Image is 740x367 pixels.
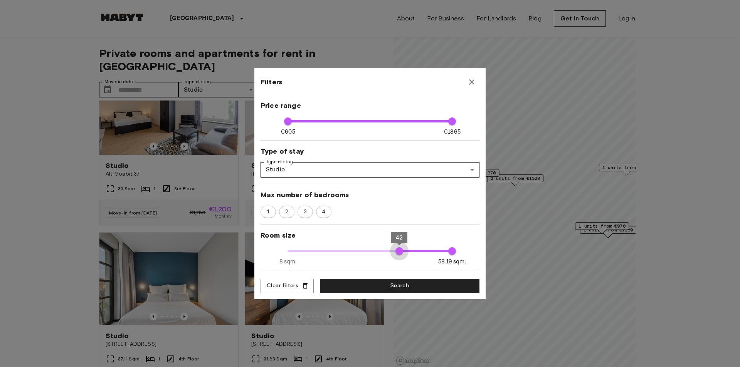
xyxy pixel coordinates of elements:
[444,128,461,136] span: €1865
[261,279,314,293] button: Clear filters
[281,128,295,136] span: €605
[261,101,479,110] span: Price range
[318,208,330,216] span: 4
[279,258,297,266] span: 8 sqm.
[281,208,293,216] span: 2
[261,147,479,156] span: Type of stay
[261,162,479,178] div: Studio
[261,206,276,218] div: 1
[320,279,479,293] button: Search
[261,231,479,240] span: Room size
[261,77,282,87] span: Filters
[266,159,293,165] label: Type of stay
[438,258,466,266] span: 58.19 sqm.
[395,234,403,241] span: 42
[316,206,331,218] div: 4
[263,208,273,216] span: 1
[279,206,294,218] div: 2
[261,190,479,199] span: Max number of bedrooms
[298,206,313,218] div: 3
[299,208,311,216] span: 3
